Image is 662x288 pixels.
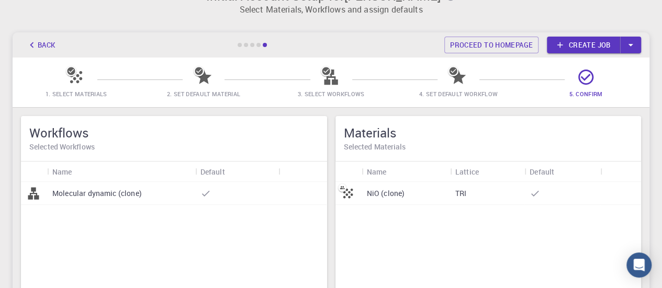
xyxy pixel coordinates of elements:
div: Default [524,162,600,182]
div: Default [200,162,225,182]
button: Sort [225,163,242,180]
div: Name [362,162,450,182]
h5: Workflows [29,124,319,141]
div: Name [52,162,72,182]
a: Proceed to homepage [444,37,538,53]
div: Icon [21,162,47,182]
div: Name [47,162,195,182]
button: Sort [479,163,496,180]
button: Sort [386,163,403,180]
div: Default [530,162,554,182]
button: Sort [72,163,89,180]
p: TRI [455,188,466,199]
div: Lattice [455,162,479,182]
span: 3. Select Workflows [298,90,365,98]
button: Sort [554,163,571,180]
a: Create job [547,37,620,53]
span: 1. Select Materials [46,90,107,98]
div: Lattice [450,162,524,182]
span: 4. Set Default Workflow [419,90,498,98]
h5: Materials [344,124,633,141]
h6: Selected Materials [344,141,633,153]
p: Molecular dynamic (clone) [52,188,142,199]
div: Open Intercom Messenger [626,252,652,278]
button: Back [21,37,61,53]
span: 2. Set Default Material [167,90,240,98]
div: Default [195,162,279,182]
h6: Selected Workflows [29,141,319,153]
div: Icon [335,162,362,182]
div: Name [367,162,387,182]
p: NiO (clone) [367,188,405,199]
span: Support [21,7,59,17]
span: 5. Confirm [569,90,602,98]
p: Select Materials, Workflows and assign defaults [19,3,643,16]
